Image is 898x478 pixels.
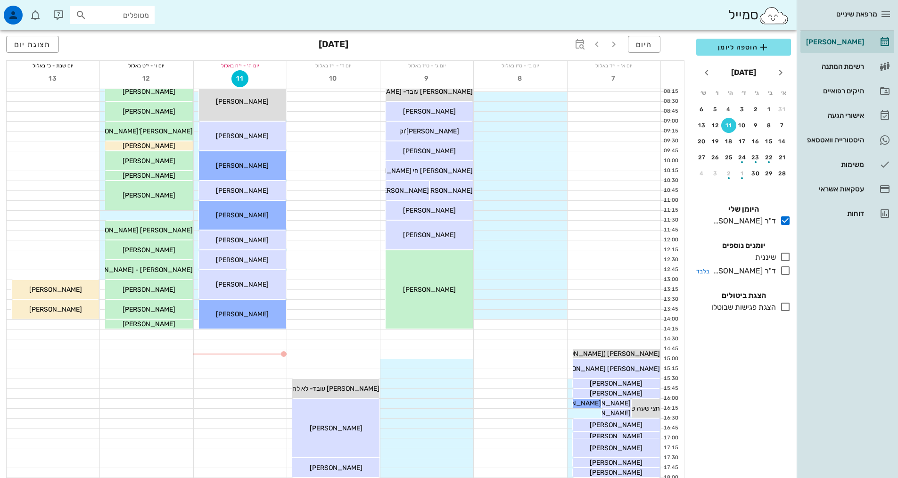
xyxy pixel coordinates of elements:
span: [PERSON_NAME] [403,231,456,239]
span: היום [636,40,652,49]
span: [PERSON_NAME] [123,172,175,180]
div: היסטוריית וואטסאפ [804,136,864,144]
span: [PERSON_NAME] [578,409,631,417]
div: 26 [708,154,723,161]
div: 17:00 [661,434,680,442]
span: [PERSON_NAME] [29,286,82,294]
button: 19 [708,134,723,149]
div: סמייל [728,5,789,25]
a: תיקים רפואיים [800,80,894,102]
h3: [DATE] [319,36,348,55]
button: 3 [708,166,723,181]
div: 10:15 [661,167,680,175]
div: 31 [775,106,790,113]
span: [PERSON_NAME] [123,305,175,313]
span: [PERSON_NAME] חי [PERSON_NAME] [359,167,473,175]
div: 09:30 [661,137,680,145]
button: 2 [748,102,763,117]
span: [PERSON_NAME] [123,157,175,165]
div: 08:45 [661,107,680,115]
th: ש׳ [697,85,709,101]
div: 10:00 [661,157,680,165]
div: 13:00 [661,276,680,284]
span: [PERSON_NAME] [403,107,456,115]
button: 13 [694,118,709,133]
span: [PERSON_NAME] [548,399,601,407]
a: [PERSON_NAME] [800,31,894,53]
div: ד"ר [PERSON_NAME] [709,265,776,277]
span: [PERSON_NAME] [123,246,175,254]
button: 15 [762,134,777,149]
div: 12:00 [661,236,680,244]
div: 3 [735,106,750,113]
span: [PERSON_NAME] [123,107,175,115]
span: [PERSON_NAME] [590,432,643,440]
div: 14 [775,138,790,145]
div: 14:45 [661,345,680,353]
span: [PERSON_NAME] [590,389,643,397]
button: 25 [721,150,736,165]
span: [PERSON_NAME] [310,464,362,472]
a: היסטוריית וואטסאפ [800,129,894,151]
div: 21 [775,154,790,161]
div: יום ג׳ - ט״ז באלול [380,61,473,70]
span: [PERSON_NAME] [216,162,269,170]
span: [PERSON_NAME] [216,187,269,195]
button: 10 [325,70,342,87]
th: ג׳ [751,85,763,101]
span: [PERSON_NAME] [123,142,175,150]
div: הצגת פגישות שבוטלו [708,302,776,313]
button: 9 [419,70,436,87]
div: 10 [735,122,750,129]
h4: היומן שלי [696,204,791,215]
small: בלבד [696,268,709,275]
span: [PERSON_NAME] [216,132,269,140]
span: 13 [45,74,62,82]
div: 7 [775,122,790,129]
button: 17 [735,134,750,149]
span: [PERSON_NAME] [403,286,456,294]
div: 1 [735,170,750,177]
div: 14:15 [661,325,680,333]
div: 17:15 [661,444,680,452]
span: [PERSON_NAME] [216,310,269,318]
span: [PERSON_NAME] [123,320,175,328]
th: ו׳ [710,85,723,101]
th: ב׳ [764,85,776,101]
div: 16:30 [661,414,680,422]
div: יום ב׳ - ט״ו באלול [474,61,567,70]
div: תיקים רפואיים [804,87,864,95]
span: [PERSON_NAME] ([PERSON_NAME]) [548,350,660,358]
button: 7 [775,118,790,133]
div: 4 [694,170,709,177]
span: 7 [605,74,622,82]
button: 22 [762,150,777,165]
div: 16:45 [661,424,680,432]
div: דוחות [804,210,864,217]
div: 11:15 [661,206,680,214]
span: [PERSON_NAME]'וק [399,127,459,135]
div: 12:30 [661,256,680,264]
span: [PERSON_NAME] [216,211,269,219]
button: חודש שעבר [772,64,789,81]
button: 30 [748,166,763,181]
span: [PERSON_NAME] [403,206,456,214]
div: עסקאות אשראי [804,185,864,193]
button: 21 [775,150,790,165]
th: א׳ [778,85,790,101]
span: 10 [325,74,342,82]
div: יום א׳ - י״ד באלול [568,61,660,70]
span: [PERSON_NAME] [590,379,643,387]
div: 27 [694,154,709,161]
span: [PERSON_NAME] [216,280,269,288]
button: 18 [721,134,736,149]
button: [DATE] [727,63,760,82]
div: 08:30 [661,98,680,106]
button: 24 [735,150,750,165]
div: 08:15 [661,88,680,96]
div: 2 [721,170,736,177]
div: 11:00 [661,197,680,205]
span: 11 [232,74,248,82]
span: [PERSON_NAME] [123,191,175,199]
span: [PERSON_NAME] [216,236,269,244]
